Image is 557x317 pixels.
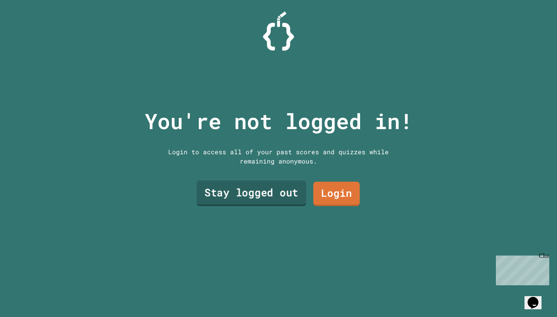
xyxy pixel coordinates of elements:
[313,182,360,206] a: Login
[263,12,294,51] img: Logo.svg
[145,105,413,137] p: You're not logged in!
[493,252,549,285] iframe: chat widget
[196,181,306,206] a: Stay logged out
[162,147,395,166] div: Login to access all of your past scores and quizzes while remaining anonymous.
[3,3,53,49] div: Chat with us now!Close
[525,286,549,309] iframe: chat widget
